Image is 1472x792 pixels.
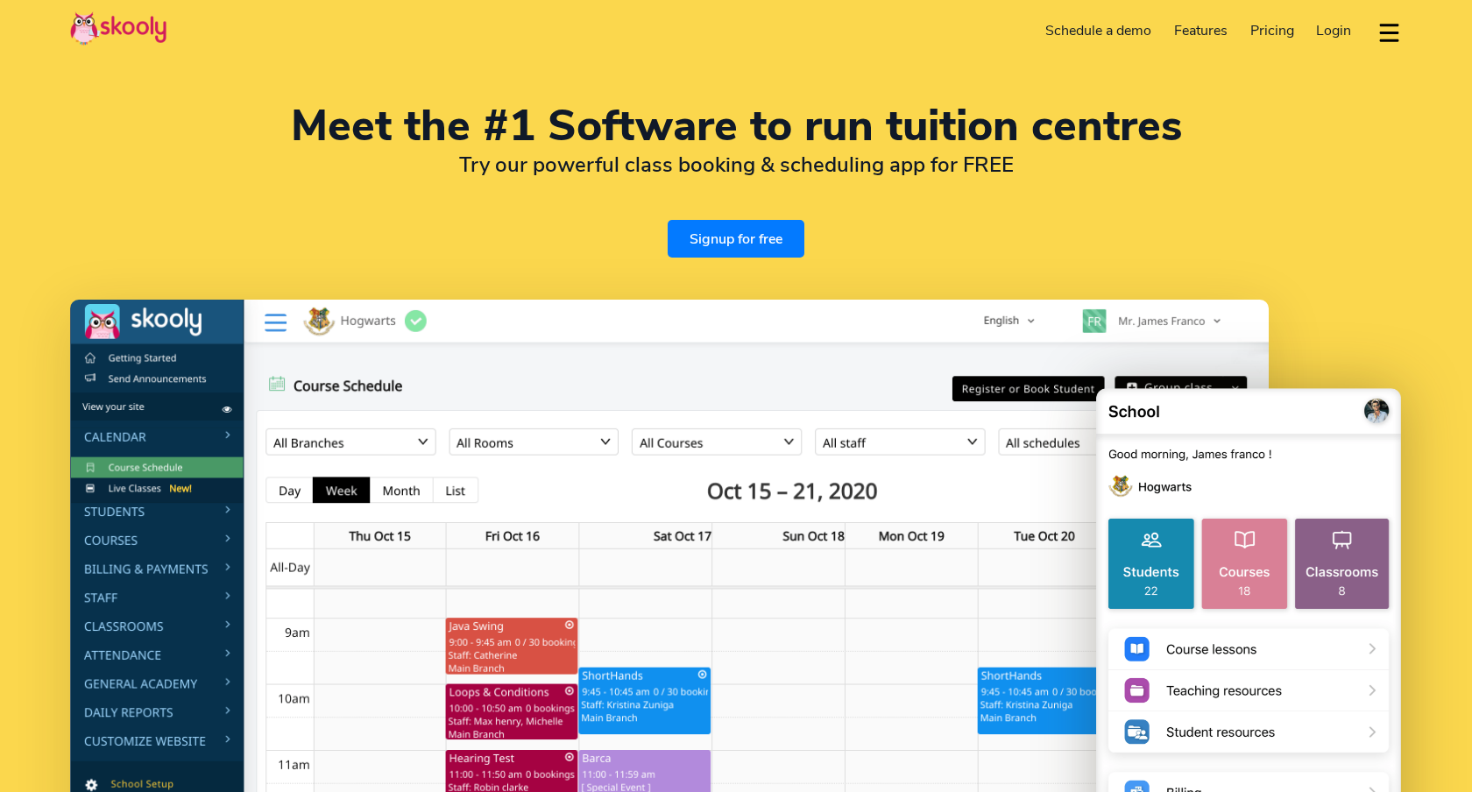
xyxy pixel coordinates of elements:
h1: Meet the #1 Software to run tuition centres [70,105,1402,147]
h2: Try our powerful class booking & scheduling app for FREE [70,152,1402,178]
button: dropdown menu [1376,12,1402,53]
span: Pricing [1250,21,1294,40]
a: Login [1305,17,1362,45]
img: Skooly [70,11,166,46]
span: Login [1316,21,1351,40]
a: Features [1163,17,1239,45]
a: Signup for free [668,220,804,258]
a: Pricing [1239,17,1306,45]
a: Schedule a demo [1035,17,1164,45]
